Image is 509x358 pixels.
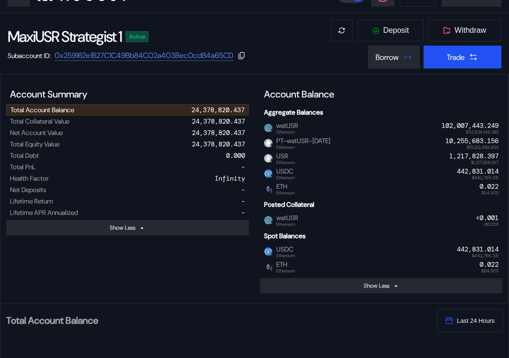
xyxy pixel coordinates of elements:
span: Ethereum [276,269,295,273]
div: Trade [447,52,465,62]
span: Last 24 Hours [457,317,495,324]
div: 24,378,820.437 [192,117,245,126]
div: MaxiUSR Strategist 1 [8,27,122,47]
div: Aggregate Balances [260,104,503,120]
span: ETH [273,183,295,195]
div: - [241,163,245,171]
div: 24,378,820.437 [192,128,245,137]
div: Total Equity Value [10,140,59,148]
div: 0.000 [226,151,245,160]
span: $94.903 [481,269,499,273]
div: <0.001 [476,214,499,222]
div: Account Balance [260,84,503,104]
a: 0x259162e1B27C1C49Bb84C02a403Bec0cd84a65CD [55,50,234,61]
div: Lifetime APR Annualized [10,208,78,217]
span: Ethereum [276,191,295,195]
div: Show Less [110,224,135,232]
img: svg+xml,%3c [269,251,274,256]
span: Ethereum [276,175,295,180]
span: Ethereum [276,130,298,135]
span: Ethereum [276,145,330,150]
span: USDC [273,245,295,258]
span: Deposit [383,26,409,35]
div: Net Deposits [10,185,46,194]
div: Total Collateral Value [10,117,69,126]
img: svg+xml,%3c [269,220,274,224]
img: empty-token.png [264,154,273,163]
span: Ethereum [276,160,295,165]
div: Posted Collateral [260,196,503,213]
div: Show Less [364,282,389,290]
img: USR_LOGO.png [264,216,273,224]
span: Ethereum [276,222,298,227]
div: Health Factor [10,174,49,183]
img: usdc.png [264,169,273,178]
span: $1,217,828.397 [471,160,499,165]
span: wstUSR [273,122,298,134]
span: PT-wstUSR-[DATE] [273,137,330,149]
div: 0.022 [480,261,499,269]
div: 24,378,820.437 [191,106,245,114]
div: Total Account Balance [10,106,74,114]
span: $442,766.331 [472,175,499,180]
span: USR [273,152,295,164]
span: <$0.001 [483,222,499,227]
span: $94.903 [481,191,499,195]
img: svg+xml,%3c [269,188,274,193]
button: Borrow [368,46,420,68]
img: ethereum.png [264,262,273,271]
div: 442,831.014 [457,245,499,253]
div: 442,831.014 [457,167,499,175]
span: Ethereum [276,253,295,258]
button: Show Less [6,220,249,235]
img: svg+xml,%3c [269,158,274,163]
span: ETH [273,261,295,273]
img: usdc.png [264,247,273,256]
div: - [241,197,245,205]
img: ethereum.png [264,184,273,193]
div: Spot Balances [260,228,503,244]
div: Subaccount ID: [8,51,51,60]
div: - [241,208,245,217]
div: Active [129,33,145,40]
span: $10,212,459.204 [467,145,499,150]
span: $442,766.331 [472,253,499,258]
div: Net Account Value [10,128,63,137]
div: Total PnL [10,163,36,171]
div: Account Summary [6,84,249,104]
div: Infinity [215,174,245,183]
img: svg+xml,%3c [269,127,274,132]
span: $112,934,146.383 [466,130,499,135]
div: 102,007,443.249 [442,122,499,130]
h2: Total Account Balance [6,316,430,325]
div: Borrow [376,52,399,62]
span: Withdraw [454,26,486,35]
span: USDC [273,167,295,180]
div: 24,378,820.437 [192,140,245,148]
div: 1,217,828.397 [449,152,499,160]
div: 0.022 [480,183,499,191]
img: svg+xml,%3c [269,143,274,147]
img: empty-token.png [264,139,273,147]
button: Trade [424,46,501,68]
div: - [241,185,245,194]
span: wstUSR [273,214,298,226]
img: svg+xml,%3c [269,266,274,271]
div: Total Debt [10,151,39,160]
button: Show Less [260,278,503,293]
button: Last 24 Hours [437,309,503,332]
img: svg+xml,%3c [269,173,274,178]
button: Deposit [357,19,424,42]
div: 10,255,683.156 [445,137,499,145]
div: Lifetime Return [10,197,53,205]
img: USR_LOGO.png [264,124,273,132]
button: Withdraw [428,19,501,42]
